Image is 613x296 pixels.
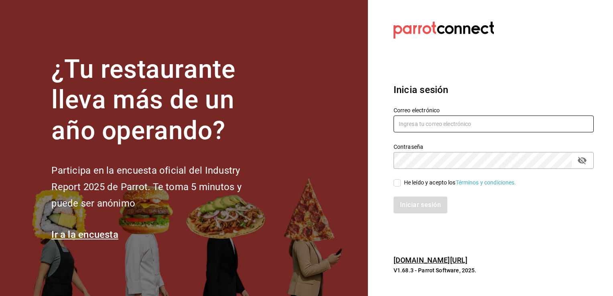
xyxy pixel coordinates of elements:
[51,229,118,240] a: Ir a la encuesta
[456,179,516,186] a: Términos y condiciones.
[394,266,594,274] p: V1.68.3 - Parrot Software, 2025.
[394,144,594,149] label: Contraseña
[51,162,268,211] h2: Participa en la encuesta oficial del Industry Report 2025 de Parrot. Te toma 5 minutos y puede se...
[394,83,594,97] h3: Inicia sesión
[575,154,589,167] button: passwordField
[51,54,268,146] h1: ¿Tu restaurante lleva más de un año operando?
[394,256,467,264] a: [DOMAIN_NAME][URL]
[404,178,516,187] div: He leído y acepto los
[394,116,594,132] input: Ingresa tu correo electrónico
[394,107,594,113] label: Correo electrónico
